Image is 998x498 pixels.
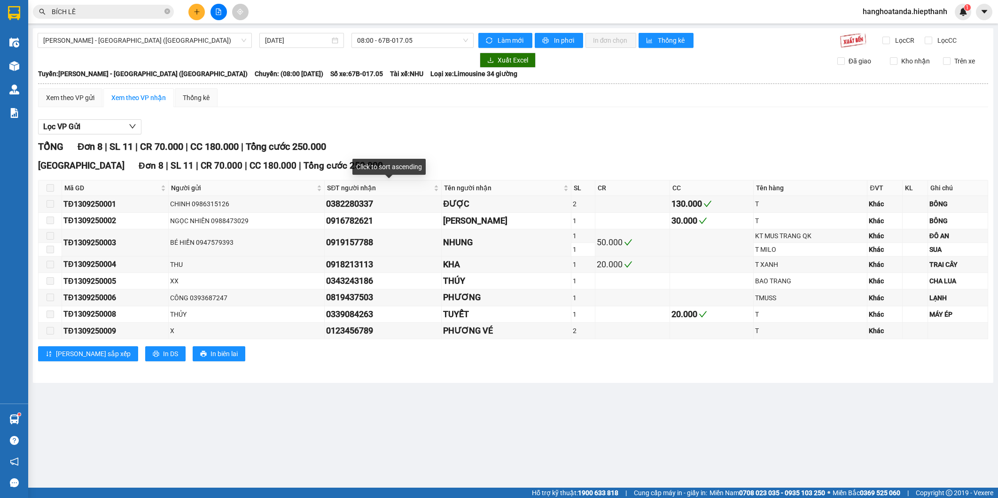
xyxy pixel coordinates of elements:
[573,216,594,226] div: 1
[63,325,167,337] div: TĐ1309250009
[183,93,210,103] div: Thống kê
[980,8,989,16] span: caret-down
[299,160,301,171] span: |
[891,35,916,46] span: Lọc CR
[639,33,694,48] button: bar-chartThống kê
[703,200,712,208] span: check
[444,183,561,193] span: Tên người nhận
[326,214,440,227] div: 0916782621
[62,289,169,306] td: TĐ1309250006
[585,33,637,48] button: In đơn chọn
[135,141,138,152] span: |
[597,236,668,249] div: 50.000
[929,231,986,241] div: ĐÔ AN
[326,324,440,337] div: 0123456789
[897,56,934,66] span: Kho nhận
[869,276,901,286] div: Khác
[63,275,167,287] div: TĐ1309250005
[755,309,866,319] div: T
[170,309,323,319] div: THỦY
[325,323,442,339] td: 0123456789
[326,308,440,321] div: 0339084263
[442,273,571,289] td: THÚY
[869,244,901,255] div: Khác
[325,213,442,229] td: 0916782621
[573,231,594,241] div: 1
[111,93,166,103] div: Xem theo VP nhận
[554,35,576,46] span: In phơi
[573,276,594,286] div: 1
[166,160,168,171] span: |
[478,33,532,48] button: syncLàm mới
[443,236,569,249] div: NHUNG
[959,8,967,16] img: icon-new-feature
[304,160,383,171] span: Tổng cước 250.000
[869,216,901,226] div: Khác
[573,199,594,209] div: 2
[232,4,249,20] button: aim
[755,199,866,209] div: T
[624,260,632,269] span: check
[46,93,94,103] div: Xem theo VP gửi
[62,229,169,257] td: TĐ1309250003
[186,141,188,152] span: |
[63,258,167,270] div: TĐ1309250004
[39,8,46,15] span: search
[869,293,901,303] div: Khác
[442,257,571,273] td: KHA
[109,141,133,152] span: SL 11
[966,4,969,11] span: 1
[325,289,442,306] td: 0819437503
[634,488,707,498] span: Cung cấp máy in - giấy in:
[241,141,243,152] span: |
[699,217,707,225] span: check
[18,413,21,416] sup: 1
[755,276,866,286] div: BAO TRANG
[755,244,866,255] div: T MILO
[188,4,205,20] button: plus
[671,308,752,321] div: 20.000
[442,323,571,339] td: PHƯƠNG VÉ
[164,8,170,16] span: close-circle
[62,323,169,339] td: TĐ1309250009
[129,123,136,130] span: down
[625,488,627,498] span: |
[170,259,323,270] div: THU
[63,292,167,303] div: TĐ1309250006
[486,37,494,45] span: sync
[265,35,330,46] input: 13/09/2025
[964,4,971,11] sup: 1
[326,274,440,288] div: 0343243186
[325,273,442,289] td: 0343243186
[170,276,323,286] div: XX
[443,308,569,321] div: TUYẾT
[52,7,163,17] input: Tìm tên, số ĐT hoặc mã đơn
[171,183,315,193] span: Người gửi
[326,258,440,271] div: 0918213113
[929,293,986,303] div: LẠNH
[755,231,866,241] div: KT MUS TRANG QK
[10,478,19,487] span: message
[571,180,596,196] th: SL
[145,346,186,361] button: printerIn DS
[929,244,986,255] div: SUA
[9,61,19,71] img: warehouse-icon
[869,259,901,270] div: Khác
[139,160,164,171] span: Đơn 8
[63,308,167,320] div: TĐ1309250008
[325,229,442,257] td: 0919157788
[64,183,159,193] span: Mã GD
[390,69,423,79] span: Tài xế: NHU
[194,8,200,15] span: plus
[10,436,19,445] span: question-circle
[9,38,19,47] img: warehouse-icon
[62,213,169,229] td: TĐ1309250002
[573,259,594,270] div: 1
[833,488,900,498] span: Miền Bắc
[907,488,909,498] span: |
[646,37,654,45] span: bar-chart
[710,488,825,498] span: Miền Nam
[903,180,928,196] th: KL
[170,216,323,226] div: NGỌC NHIÊN 0988473029
[327,183,432,193] span: SĐT người nhận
